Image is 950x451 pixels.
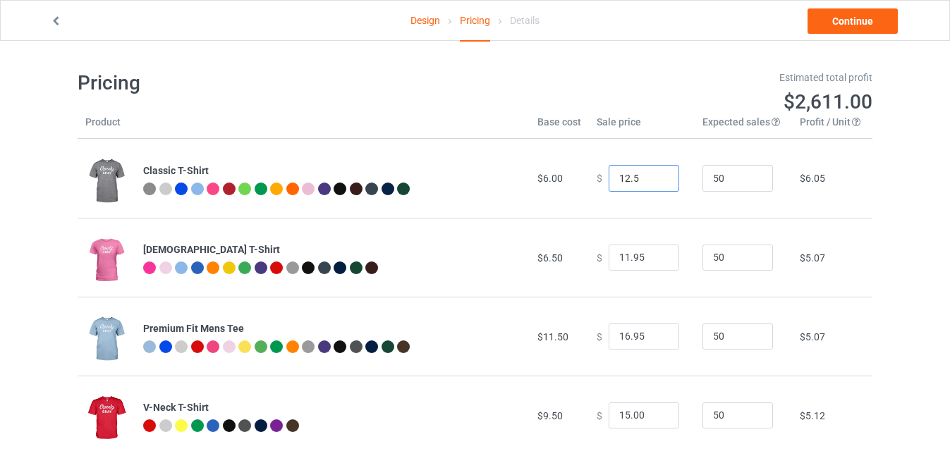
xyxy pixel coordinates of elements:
th: Expected sales [695,115,792,139]
span: $ [597,252,602,263]
h1: Pricing [78,70,465,96]
span: $ [597,409,602,421]
span: $5.07 [800,252,825,264]
b: Classic T-Shirt [143,165,209,176]
th: Base cost [530,115,589,139]
div: Estimated total profit [485,70,873,85]
span: $6.00 [537,173,563,184]
span: $5.07 [800,331,825,342]
div: Details [510,1,540,40]
span: $2,611.00 [784,90,872,113]
b: Premium Fit Mens Tee [143,323,244,334]
img: heather_texture.png [143,183,156,195]
b: [DEMOGRAPHIC_DATA] T-Shirt [143,244,280,255]
th: Sale price [589,115,695,139]
span: $6.05 [800,173,825,184]
b: V-Neck T-Shirt [143,402,209,413]
span: $5.12 [800,410,825,421]
span: $ [597,330,602,342]
img: heather_texture.png [302,340,315,353]
span: $11.50 [537,331,568,342]
span: $6.50 [537,252,563,264]
a: Continue [808,8,898,34]
th: Profit / Unit [792,115,872,139]
a: Design [410,1,440,40]
span: $ [597,173,602,184]
span: $9.50 [537,410,563,421]
th: Product [78,115,135,139]
div: Pricing [460,1,490,42]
